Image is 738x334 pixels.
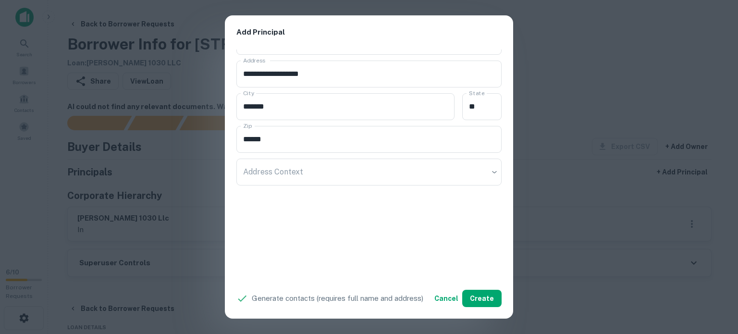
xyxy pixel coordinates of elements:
[225,15,513,49] h2: Add Principal
[236,159,502,186] div: ​
[462,290,502,307] button: Create
[252,293,423,304] p: Generate contacts (requires full name and address)
[243,89,254,97] label: City
[243,56,265,64] label: Address
[469,89,484,97] label: State
[243,122,252,130] label: Zip
[430,290,462,307] button: Cancel
[690,257,738,303] iframe: Chat Widget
